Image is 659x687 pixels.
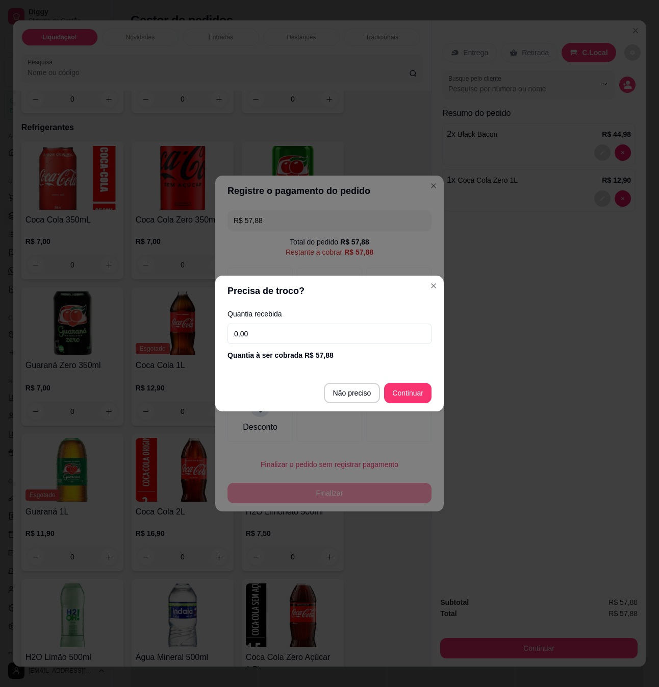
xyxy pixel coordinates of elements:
div: Quantia à ser cobrada R$ 57,88 [227,350,432,360]
button: Close [425,278,442,294]
button: Continuar [384,383,432,403]
button: Não preciso [324,383,381,403]
header: Precisa de troco? [215,276,444,306]
label: Quantia recebida [227,310,432,317]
